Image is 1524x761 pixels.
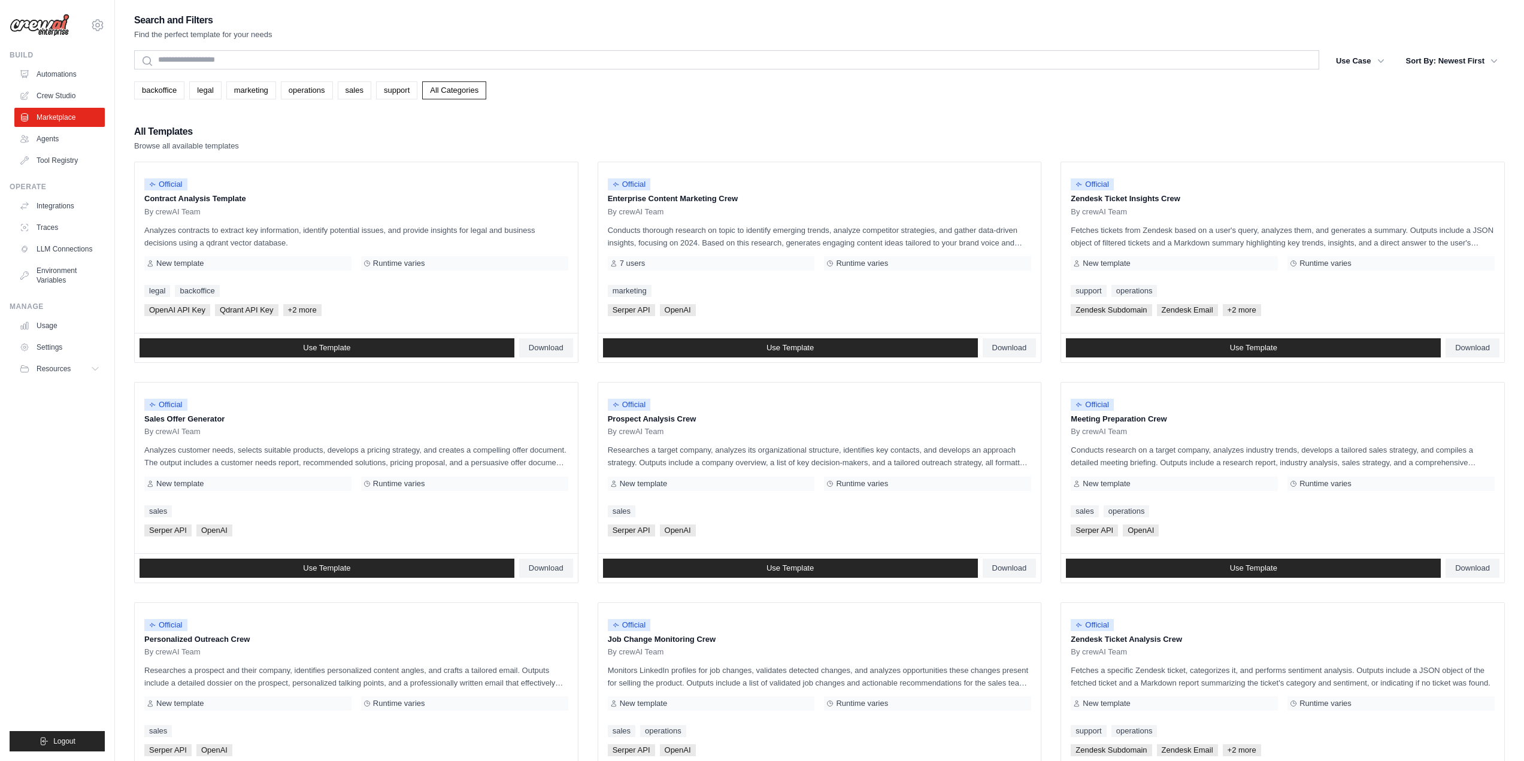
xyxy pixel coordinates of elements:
[1071,427,1127,436] span: By crewAI Team
[660,744,696,756] span: OpenAI
[1066,559,1441,578] a: Use Template
[14,316,105,335] a: Usage
[144,725,172,737] a: sales
[1071,178,1114,190] span: Official
[144,193,568,205] p: Contract Analysis Template
[1066,338,1441,357] a: Use Template
[144,285,170,297] a: legal
[144,427,201,436] span: By crewAI Team
[983,338,1037,357] a: Download
[1071,619,1114,631] span: Official
[766,563,814,573] span: Use Template
[14,86,105,105] a: Crew Studio
[1083,479,1130,489] span: New template
[608,178,651,190] span: Official
[1071,304,1152,316] span: Zendesk Subdomain
[608,633,1032,645] p: Job Change Monitoring Crew
[1157,304,1218,316] span: Zendesk Email
[1111,285,1158,297] a: operations
[14,218,105,237] a: Traces
[608,193,1032,205] p: Enterprise Content Marketing Crew
[608,285,652,297] a: marketing
[14,108,105,127] a: Marketplace
[836,699,888,708] span: Runtime varies
[1071,193,1495,205] p: Zendesk Ticket Insights Crew
[1071,505,1098,517] a: sales
[134,81,184,99] a: backoffice
[10,182,105,192] div: Operate
[1455,563,1490,573] span: Download
[1329,50,1392,72] button: Use Case
[608,207,664,217] span: By crewAI Team
[10,731,105,751] button: Logout
[992,563,1027,573] span: Download
[1071,413,1495,425] p: Meeting Preparation Crew
[1446,559,1499,578] a: Download
[10,302,105,311] div: Manage
[640,725,686,737] a: operations
[608,505,635,517] a: sales
[156,259,204,268] span: New template
[608,664,1032,689] p: Monitors LinkedIn profiles for job changes, validates detected changes, and analyzes opportunitie...
[1071,444,1495,469] p: Conducts research on a target company, analyzes industry trends, develops a tailored sales strate...
[608,399,651,411] span: Official
[134,140,239,152] p: Browse all available templates
[1083,259,1130,268] span: New template
[608,444,1032,469] p: Researches a target company, analyzes its organizational structure, identifies key contacts, and ...
[144,633,568,645] p: Personalized Outreach Crew
[1446,338,1499,357] a: Download
[1111,725,1158,737] a: operations
[1299,699,1352,708] span: Runtime varies
[660,524,696,536] span: OpenAI
[1230,343,1277,353] span: Use Template
[14,151,105,170] a: Tool Registry
[608,744,655,756] span: Serper API
[144,207,201,217] span: By crewAI Team
[144,505,172,517] a: sales
[156,699,204,708] span: New template
[144,444,568,469] p: Analyzes customer needs, selects suitable products, develops a pricing strategy, and creates a co...
[14,196,105,216] a: Integrations
[10,14,69,37] img: Logo
[1083,699,1130,708] span: New template
[144,399,187,411] span: Official
[215,304,278,316] span: Qdrant API Key
[620,699,667,708] span: New template
[1071,647,1127,657] span: By crewAI Team
[134,123,239,140] h2: All Templates
[983,559,1037,578] a: Download
[144,647,201,657] span: By crewAI Team
[373,259,425,268] span: Runtime varies
[836,259,888,268] span: Runtime varies
[53,736,75,746] span: Logout
[373,699,425,708] span: Runtime varies
[1071,633,1495,645] p: Zendesk Ticket Analysis Crew
[140,338,514,357] a: Use Template
[338,81,371,99] a: sales
[529,343,563,353] span: Download
[303,343,350,353] span: Use Template
[603,338,978,357] a: Use Template
[134,29,272,41] p: Find the perfect template for your needs
[144,224,568,249] p: Analyzes contracts to extract key information, identify potential issues, and provide insights fo...
[144,178,187,190] span: Official
[608,304,655,316] span: Serper API
[603,559,978,578] a: Use Template
[144,304,210,316] span: OpenAI API Key
[14,129,105,148] a: Agents
[283,304,322,316] span: +2 more
[1223,744,1261,756] span: +2 more
[608,413,1032,425] p: Prospect Analysis Crew
[10,50,105,60] div: Build
[1455,343,1490,353] span: Download
[144,413,568,425] p: Sales Offer Generator
[1071,224,1495,249] p: Fetches tickets from Zendesk based on a user's query, analyzes them, and generates a summary. Out...
[1399,50,1505,72] button: Sort By: Newest First
[134,12,272,29] h2: Search and Filters
[14,65,105,84] a: Automations
[1071,744,1152,756] span: Zendesk Subdomain
[303,563,350,573] span: Use Template
[1123,524,1159,536] span: OpenAI
[14,338,105,357] a: Settings
[373,479,425,489] span: Runtime varies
